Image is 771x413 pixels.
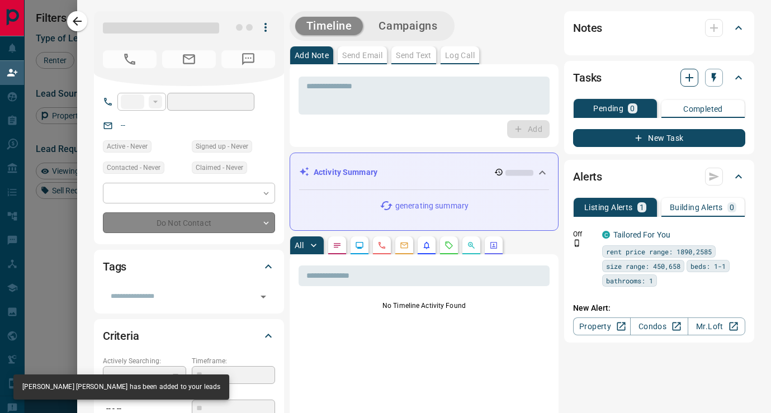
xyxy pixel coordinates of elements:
[573,19,602,37] h2: Notes
[573,229,595,239] p: Off
[107,162,160,173] span: Contacted - Never
[192,390,275,400] p: Budget:
[121,121,125,130] a: --
[613,230,670,239] a: Tailored For You
[489,241,498,250] svg: Agent Actions
[103,356,186,366] p: Actively Searching:
[573,69,602,87] h2: Tasks
[444,241,453,250] svg: Requests
[670,203,723,211] p: Building Alerts
[630,317,688,335] a: Condos
[377,241,386,250] svg: Calls
[573,163,745,190] div: Alerts
[422,241,431,250] svg: Listing Alerts
[400,241,409,250] svg: Emails
[22,378,220,396] div: [PERSON_NAME] [PERSON_NAME] has been added to your leads
[573,168,602,186] h2: Alerts
[103,50,157,68] span: No Number
[730,203,734,211] p: 0
[467,241,476,250] svg: Opportunities
[683,105,723,113] p: Completed
[395,200,469,212] p: generating summary
[573,15,745,41] div: Notes
[606,275,653,286] span: bathrooms: 1
[196,162,243,173] span: Claimed - Never
[299,162,549,183] div: Activity Summary
[221,50,275,68] span: No Number
[584,203,633,211] p: Listing Alerts
[688,317,745,335] a: Mr.Loft
[573,239,581,247] svg: Push Notification Only
[295,17,363,35] button: Timeline
[314,167,377,178] p: Activity Summary
[602,231,610,239] div: condos.ca
[573,64,745,91] div: Tasks
[573,129,745,147] button: New Task
[355,241,364,250] svg: Lead Browsing Activity
[162,50,216,68] span: No Email
[295,51,329,59] p: Add Note
[573,317,631,335] a: Property
[103,327,139,345] h2: Criteria
[640,203,644,211] p: 1
[690,260,726,272] span: beds: 1-1
[256,289,271,305] button: Open
[103,212,275,233] div: Do Not Contact
[630,105,635,112] p: 0
[367,17,448,35] button: Campaigns
[107,141,148,152] span: Active - Never
[299,301,550,311] p: No Timeline Activity Found
[295,241,304,249] p: All
[196,141,248,152] span: Signed up - Never
[103,253,275,280] div: Tags
[192,356,275,366] p: Timeframe:
[103,258,126,276] h2: Tags
[103,322,275,349] div: Criteria
[333,241,342,250] svg: Notes
[606,260,680,272] span: size range: 450,658
[606,246,712,257] span: rent price range: 1890,2585
[593,105,623,112] p: Pending
[573,302,745,314] p: New Alert:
